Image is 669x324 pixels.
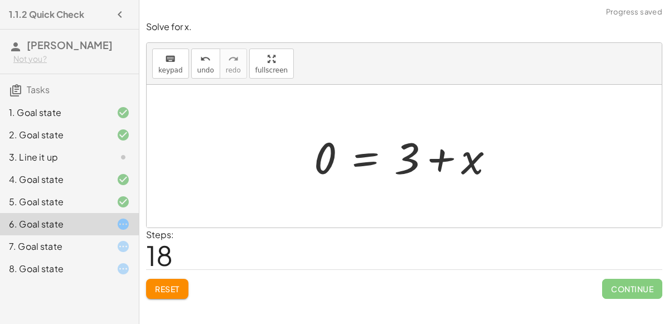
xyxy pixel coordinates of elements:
[117,106,130,119] i: Task finished and correct.
[117,195,130,209] i: Task finished and correct.
[117,240,130,253] i: Task started.
[117,128,130,142] i: Task finished and correct.
[152,49,189,79] button: keyboardkeypad
[9,151,99,164] div: 3. Line it up
[9,195,99,209] div: 5. Goal state
[9,8,84,21] h4: 1.1.2 Quick Check
[9,106,99,119] div: 1. Goal state
[9,173,99,186] div: 4. Goal state
[9,262,99,275] div: 8. Goal state
[9,217,99,231] div: 6. Goal state
[146,229,174,240] label: Steps:
[146,21,662,33] p: Solve for x.
[200,52,211,66] i: undo
[9,240,99,253] div: 7. Goal state
[117,217,130,231] i: Task started.
[220,49,247,79] button: redoredo
[197,66,214,74] span: undo
[117,151,130,164] i: Task not started.
[27,84,50,95] span: Tasks
[226,66,241,74] span: redo
[117,173,130,186] i: Task finished and correct.
[27,38,113,51] span: [PERSON_NAME]
[228,52,239,66] i: redo
[606,7,662,18] span: Progress saved
[191,49,220,79] button: undoundo
[13,54,130,65] div: Not you?
[146,238,173,272] span: 18
[9,128,99,142] div: 2. Goal state
[255,66,288,74] span: fullscreen
[155,284,180,294] span: Reset
[117,262,130,275] i: Task started.
[249,49,294,79] button: fullscreen
[146,279,188,299] button: Reset
[165,52,176,66] i: keyboard
[158,66,183,74] span: keypad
